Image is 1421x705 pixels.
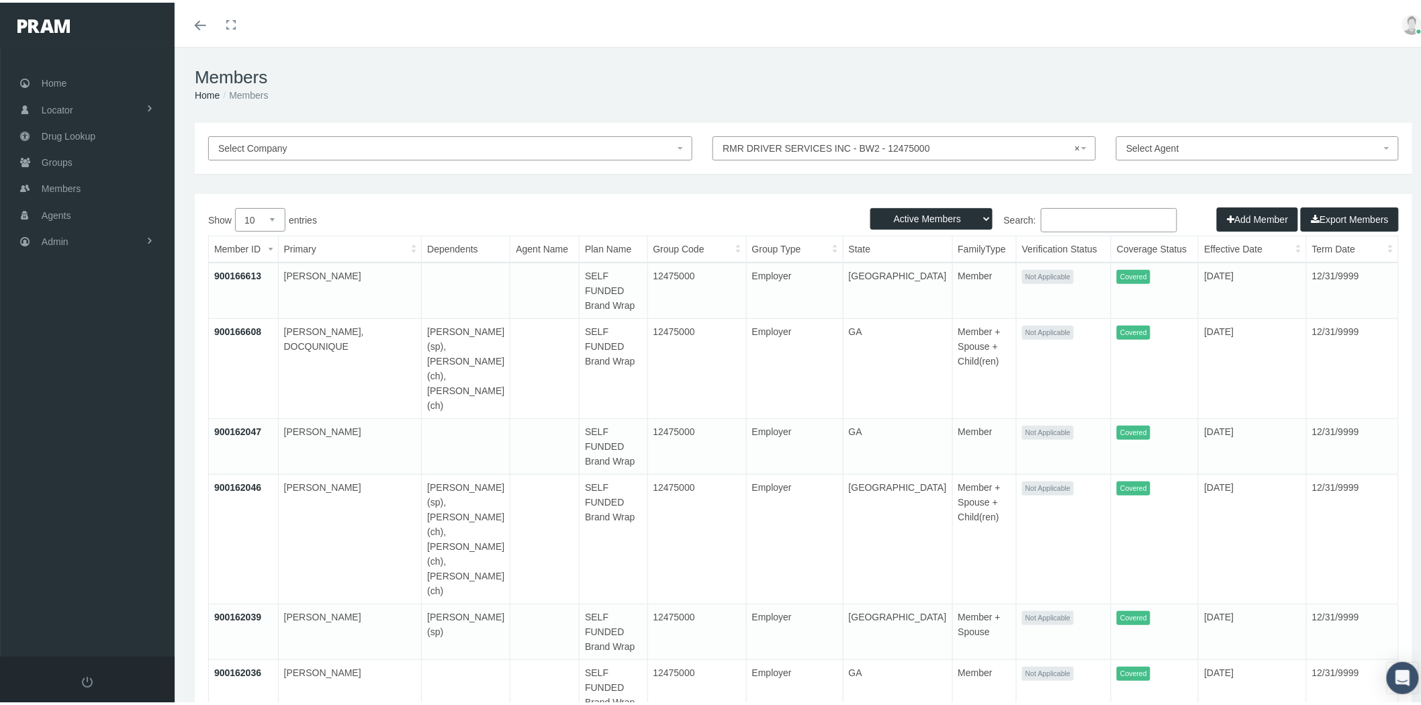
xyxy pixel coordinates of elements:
[580,416,647,472] td: SELF FUNDED Brand Wrap
[1199,260,1306,316] td: [DATE]
[1301,205,1399,229] button: Export Members
[42,200,71,226] span: Agents
[278,416,422,472] td: [PERSON_NAME]
[746,260,843,316] td: Employer
[278,234,422,260] th: Primary: activate to sort column ascending
[422,316,510,416] td: [PERSON_NAME](sp), [PERSON_NAME](ch), [PERSON_NAME](ch)
[1199,316,1306,416] td: [DATE]
[42,173,81,199] span: Members
[647,234,746,260] th: Group Code: activate to sort column ascending
[1017,234,1111,260] th: Verification Status
[1306,316,1398,416] td: 12/31/9999
[843,260,952,316] td: [GEOGRAPHIC_DATA]
[952,316,1017,416] td: Member + Spouse + Child(ren)
[195,87,220,98] a: Home
[843,234,952,260] th: State
[746,602,843,657] td: Employer
[1022,664,1074,678] span: Not Applicable
[1306,260,1398,316] td: 12/31/9999
[1022,479,1074,493] span: Not Applicable
[42,95,73,120] span: Locator
[647,316,746,416] td: 12475000
[214,665,261,675] a: 900162036
[209,234,278,260] th: Member ID: activate to sort column ascending
[17,17,70,30] img: PRAM_20_x_78.png
[195,64,1412,85] h1: Members
[208,205,804,229] label: Show entries
[214,324,261,334] a: 900166608
[1117,608,1150,622] span: Covered
[42,68,66,93] span: Home
[422,234,510,260] th: Dependents
[1199,416,1306,472] td: [DATE]
[746,234,843,260] th: Group Type: activate to sort column ascending
[746,472,843,602] td: Employer
[1117,423,1150,437] span: Covered
[580,472,647,602] td: SELF FUNDED Brand Wrap
[647,602,746,657] td: 12475000
[278,602,422,657] td: [PERSON_NAME]
[1199,472,1306,602] td: [DATE]
[1111,234,1199,260] th: Coverage Status
[713,134,1096,158] span: RMR DRIVER SERVICES INC - BW2 - 12475000
[952,234,1017,260] th: FamilyType
[1126,140,1179,151] span: Select Agent
[647,416,746,472] td: 12475000
[422,472,510,602] td: [PERSON_NAME](sp), [PERSON_NAME](ch), [PERSON_NAME](ch), [PERSON_NAME](ch)
[580,602,647,657] td: SELF FUNDED Brand Wrap
[746,316,843,416] td: Employer
[42,121,95,146] span: Drug Lookup
[1117,664,1150,678] span: Covered
[843,316,952,416] td: GA
[214,268,261,279] a: 900166613
[235,205,285,229] select: Showentries
[1306,472,1398,602] td: 12/31/9999
[723,138,1078,153] span: RMR DRIVER SERVICES INC - BW2 - 12475000
[1199,234,1306,260] th: Effective Date: activate to sort column ascending
[1306,234,1398,260] th: Term Date: activate to sort column ascending
[510,234,580,260] th: Agent Name
[1306,416,1398,472] td: 12/31/9999
[278,316,422,416] td: [PERSON_NAME], DOCQUNIQUE
[1217,205,1298,229] button: Add Member
[843,416,952,472] td: GA
[1387,659,1419,692] div: Open Intercom Messenger
[843,472,952,602] td: [GEOGRAPHIC_DATA]
[214,479,261,490] a: 900162046
[422,602,510,657] td: [PERSON_NAME](sp)
[218,140,287,151] span: Select Company
[42,147,73,173] span: Groups
[1117,323,1150,337] span: Covered
[647,472,746,602] td: 12475000
[1022,423,1074,437] span: Not Applicable
[952,260,1017,316] td: Member
[42,226,68,252] span: Admin
[952,602,1017,657] td: Member + Spouse
[580,260,647,316] td: SELF FUNDED Brand Wrap
[1117,267,1150,281] span: Covered
[746,416,843,472] td: Employer
[843,602,952,657] td: [GEOGRAPHIC_DATA]
[1022,323,1074,337] span: Not Applicable
[214,609,261,620] a: 900162039
[1074,138,1085,153] span: ×
[804,205,1178,230] label: Search:
[580,234,647,260] th: Plan Name
[952,472,1017,602] td: Member + Spouse + Child(ren)
[220,85,268,100] li: Members
[278,472,422,602] td: [PERSON_NAME]
[1306,602,1398,657] td: 12/31/9999
[1022,608,1074,622] span: Not Applicable
[952,416,1017,472] td: Member
[1199,602,1306,657] td: [DATE]
[647,260,746,316] td: 12475000
[1041,205,1177,230] input: Search:
[1117,479,1150,493] span: Covered
[1022,267,1074,281] span: Not Applicable
[278,260,422,316] td: [PERSON_NAME]
[214,424,261,434] a: 900162047
[580,316,647,416] td: SELF FUNDED Brand Wrap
